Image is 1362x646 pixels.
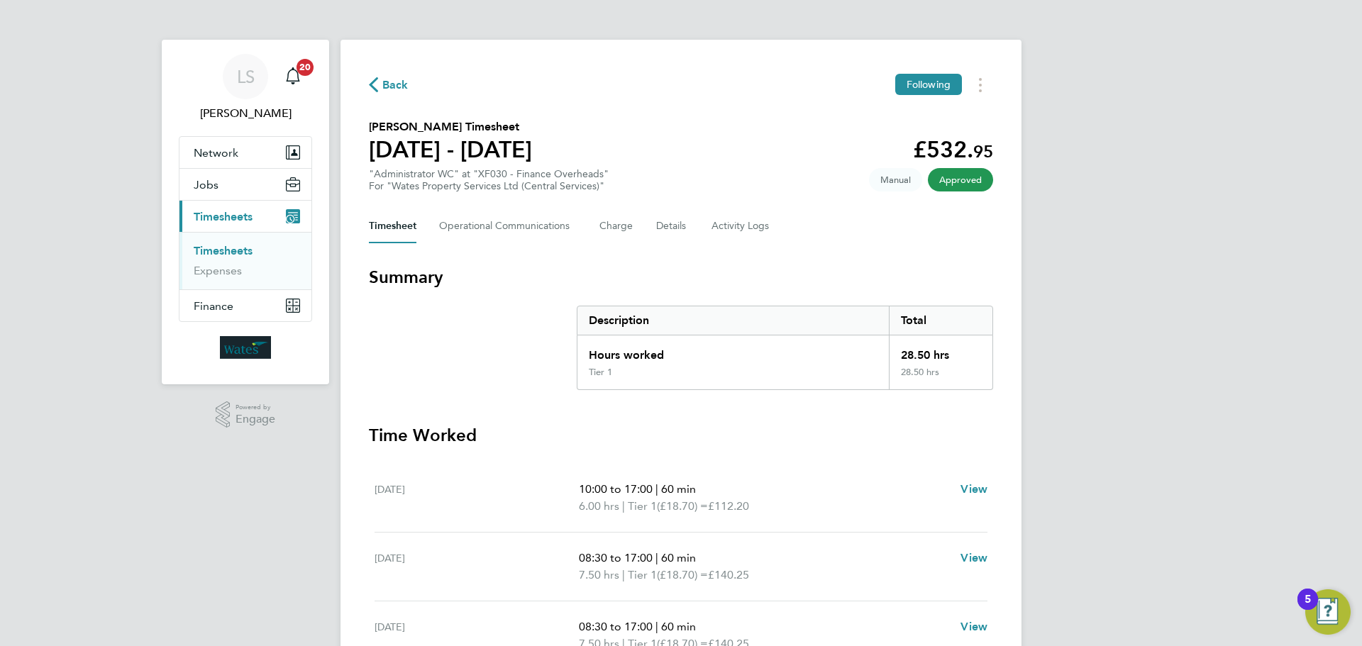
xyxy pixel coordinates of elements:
[579,568,619,581] span: 7.50 hrs
[907,78,951,91] span: Following
[369,168,609,192] div: "Administrator WC" at "XF030 - Finance Overheads"
[297,59,314,76] span: 20
[708,499,749,513] span: £112.20
[194,178,218,191] span: Jobs
[369,135,532,164] h1: [DATE] - [DATE]
[375,550,579,584] div: [DATE]
[194,210,253,223] span: Timesheets
[179,137,311,168] button: Network
[889,367,992,389] div: 28.50 hrs
[960,551,987,564] span: View
[628,567,657,584] span: Tier 1
[375,481,579,515] div: [DATE]
[628,498,657,515] span: Tier 1
[577,335,889,367] div: Hours worked
[579,620,653,633] span: 08:30 to 17:00
[589,367,612,378] div: Tier 1
[1305,599,1311,618] div: 5
[895,74,962,95] button: Following
[369,76,409,94] button: Back
[194,299,233,313] span: Finance
[369,424,993,447] h3: Time Worked
[577,306,889,335] div: Description
[973,141,993,162] span: 95
[712,209,771,243] button: Activity Logs
[960,550,987,567] a: View
[661,482,696,496] span: 60 min
[960,618,987,635] a: View
[599,209,633,243] button: Charge
[179,201,311,232] button: Timesheets
[889,306,992,335] div: Total
[655,551,658,564] span: |
[194,264,242,277] a: Expenses
[179,232,311,289] div: Timesheets
[960,481,987,498] a: View
[657,499,708,513] span: (£18.70) =
[194,244,253,257] a: Timesheets
[655,620,658,633] span: |
[622,499,625,513] span: |
[577,306,993,390] div: Summary
[661,551,696,564] span: 60 min
[179,169,311,200] button: Jobs
[656,209,689,243] button: Details
[439,209,577,243] button: Operational Communications
[162,40,329,384] nav: Main navigation
[179,105,312,122] span: Lorraine Smith
[237,67,255,86] span: LS
[179,290,311,321] button: Finance
[236,401,275,413] span: Powered by
[655,482,658,496] span: |
[960,482,987,496] span: View
[708,568,749,581] span: £140.25
[369,209,416,243] button: Timesheet
[657,568,708,581] span: (£18.70) =
[968,74,993,96] button: Timesheets Menu
[179,336,312,359] a: Go to home page
[579,551,653,564] span: 08:30 to 17:00
[869,168,922,191] span: This timesheet was manually created.
[194,146,238,160] span: Network
[622,568,625,581] span: |
[382,77,409,94] span: Back
[279,54,307,99] a: 20
[960,620,987,633] span: View
[236,413,275,425] span: Engage
[216,401,276,428] a: Powered byEngage
[1305,589,1351,635] button: Open Resource Center, 5 new notifications
[889,335,992,367] div: 28.50 hrs
[913,136,993,163] app-decimal: £532.
[369,118,532,135] h2: [PERSON_NAME] Timesheet
[579,499,619,513] span: 6.00 hrs
[179,54,312,122] a: LS[PERSON_NAME]
[928,168,993,191] span: This timesheet has been approved.
[579,482,653,496] span: 10:00 to 17:00
[369,180,609,192] div: For "Wates Property Services Ltd (Central Services)"
[220,336,271,359] img: wates-logo-retina.png
[661,620,696,633] span: 60 min
[369,266,993,289] h3: Summary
